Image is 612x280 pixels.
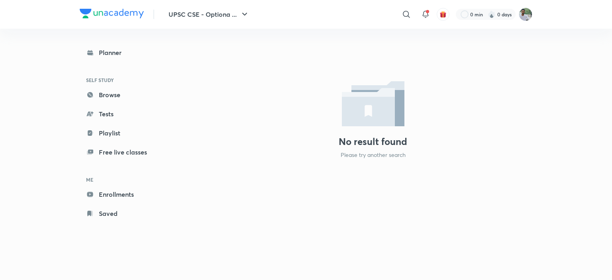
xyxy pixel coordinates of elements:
[519,8,532,21] img: iSmart Roshan
[439,11,447,18] img: avatar
[342,81,404,126] img: No data
[80,186,172,202] a: Enrollments
[488,10,496,18] img: streak
[80,45,172,61] a: Planner
[339,136,407,147] h3: No result found
[164,6,254,22] button: UPSC CSE - Optiona ...
[80,87,172,103] a: Browse
[341,151,406,159] p: Please try another search
[80,173,172,186] h6: ME
[80,9,144,18] img: Company Logo
[80,106,172,122] a: Tests
[80,73,172,87] h6: SELF STUDY
[80,144,172,160] a: Free live classes
[80,9,144,20] a: Company Logo
[437,8,449,21] button: avatar
[80,125,172,141] a: Playlist
[80,206,172,221] a: Saved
